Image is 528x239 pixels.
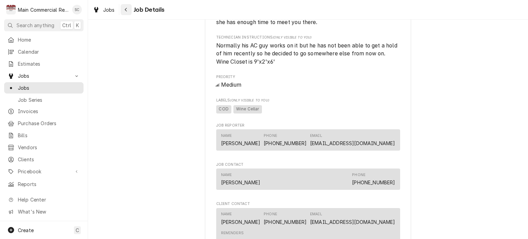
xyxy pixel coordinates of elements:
[72,5,82,14] div: SC
[264,133,307,147] div: Phone
[4,194,84,205] a: Go to Help Center
[103,6,115,13] span: Jobs
[310,219,395,225] a: [EMAIL_ADDRESS][DOMAIN_NAME]
[216,162,400,193] div: Job Contact
[4,70,84,82] a: Go to Jobs
[310,211,322,217] div: Email
[264,133,277,139] div: Phone
[221,172,261,186] div: Name
[18,6,68,13] div: Main Commercial Refrigeration Service
[90,4,118,15] a: Jobs
[6,5,16,14] div: M
[132,5,165,14] span: Job Details
[230,98,269,102] span: (Only Visible to You)
[216,123,400,128] span: Job Reporter
[18,196,79,203] span: Help Center
[18,132,80,139] span: Bills
[16,22,54,29] span: Search anything
[4,58,84,69] a: Estimates
[264,140,307,146] a: [PHONE_NUMBER]
[18,48,80,55] span: Calendar
[221,140,261,147] div: [PERSON_NAME]
[18,227,34,233] span: Create
[310,133,322,139] div: Email
[4,106,84,117] a: Invoices
[273,35,311,39] span: (Only Visible to You)
[352,172,365,178] div: Phone
[18,36,80,43] span: Home
[4,142,84,153] a: Vendors
[216,42,400,66] span: [object Object]
[216,74,400,89] div: Priority
[221,133,261,147] div: Name
[264,219,307,225] a: [PHONE_NUMBER]
[221,211,232,217] div: Name
[216,169,400,193] div: Job Contact List
[18,181,80,188] span: Reports
[310,140,395,146] a: [EMAIL_ADDRESS][DOMAIN_NAME]
[72,5,82,14] div: Sharon Campbell's Avatar
[18,108,80,115] span: Invoices
[221,218,261,226] div: [PERSON_NAME]
[310,211,395,225] div: Email
[4,82,84,94] a: Jobs
[4,206,84,217] a: Go to What's New
[221,179,261,186] div: [PERSON_NAME]
[6,5,16,14] div: Main Commercial Refrigeration Service's Avatar
[216,35,400,40] span: Technician Instructions
[4,118,84,129] a: Purchase Orders
[4,166,84,177] a: Go to Pricebook
[216,105,231,113] span: COD
[4,178,84,190] a: Reports
[216,123,400,154] div: Job Reporter
[216,162,400,167] span: Job Contact
[18,84,80,91] span: Jobs
[18,208,79,215] span: What's New
[18,156,80,163] span: Clients
[216,81,400,89] div: Medium
[216,81,400,89] span: Priority
[76,22,79,29] span: K
[216,201,400,207] span: Client Contact
[4,46,84,57] a: Calendar
[221,172,232,178] div: Name
[216,169,400,189] div: Contact
[216,35,400,66] div: [object Object]
[216,104,400,115] span: [object Object]
[18,72,70,79] span: Jobs
[216,129,400,150] div: Contact
[264,211,307,225] div: Phone
[18,168,70,175] span: Pricebook
[18,120,80,127] span: Purchase Orders
[233,105,262,113] span: Wine Cellar
[352,172,395,186] div: Phone
[216,74,400,80] span: Priority
[264,211,277,217] div: Phone
[221,211,261,225] div: Name
[18,60,80,67] span: Estimates
[221,133,232,139] div: Name
[4,34,84,45] a: Home
[4,154,84,165] a: Clients
[62,22,71,29] span: Ctrl
[221,230,244,236] div: Reminders
[352,180,395,185] a: [PHONE_NUMBER]
[216,98,400,103] span: Labels
[216,42,399,65] span: Normally his AC guy works on it but he has not been able to get a hold of him recently so he deci...
[216,98,400,115] div: [object Object]
[4,130,84,141] a: Bills
[76,227,79,234] span: C
[216,129,400,153] div: Job Reporter List
[18,144,80,151] span: Vendors
[4,94,84,106] a: Job Series
[121,4,132,15] button: Navigate back
[310,133,395,147] div: Email
[18,96,80,104] span: Job Series
[4,19,84,31] button: Search anythingCtrlK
